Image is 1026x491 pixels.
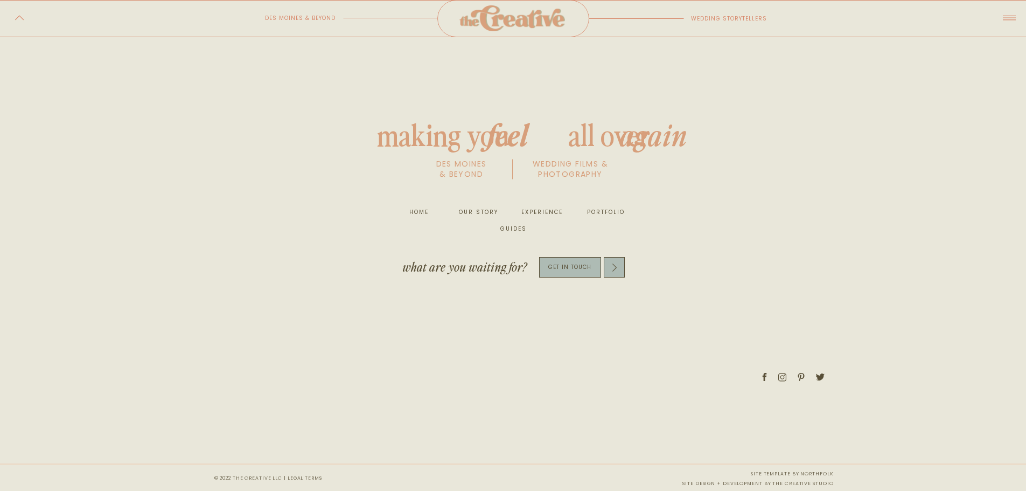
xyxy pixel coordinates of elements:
a: experience [521,207,562,218]
a: guides [496,224,531,234]
a: home [402,207,437,218]
p: wedding storytellers [691,13,783,24]
h2: feel [472,113,543,150]
p: wedding films & photography [520,159,622,183]
a: portfolio [584,207,625,218]
a: our story [458,207,499,218]
p: des moines & beyond [410,159,513,183]
nav: site design + development by the creative studio [619,468,834,487]
h2: making you all over [330,113,697,150]
p: © 2022 the creative llc | Legal Terms [214,473,327,482]
p: what are you waiting for? [402,259,529,275]
a: get in touch [539,261,601,273]
p: des moines & beyond [235,13,336,23]
a: site template by northfolk [751,470,833,476]
h2: again [616,113,692,150]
